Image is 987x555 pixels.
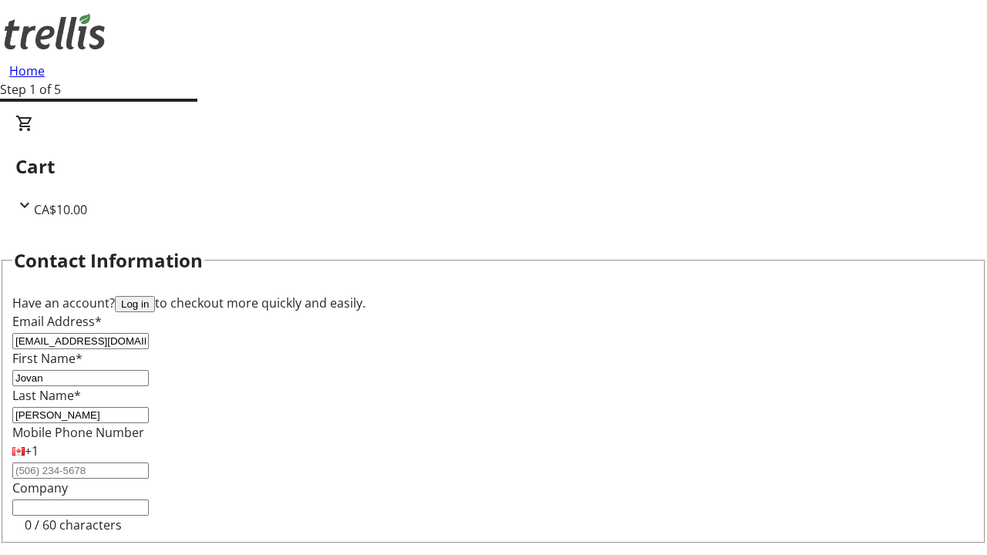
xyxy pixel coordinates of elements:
h2: Cart [15,153,972,180]
label: Email Address* [12,313,102,330]
div: Have an account? to checkout more quickly and easily. [12,294,975,312]
tr-character-limit: 0 / 60 characters [25,516,122,533]
label: Company [12,479,68,496]
button: Log in [115,296,155,312]
label: Last Name* [12,387,81,404]
label: Mobile Phone Number [12,424,144,441]
div: CartCA$10.00 [15,114,972,219]
label: First Name* [12,350,83,367]
span: CA$10.00 [34,201,87,218]
h2: Contact Information [14,247,203,274]
input: (506) 234-5678 [12,462,149,479]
